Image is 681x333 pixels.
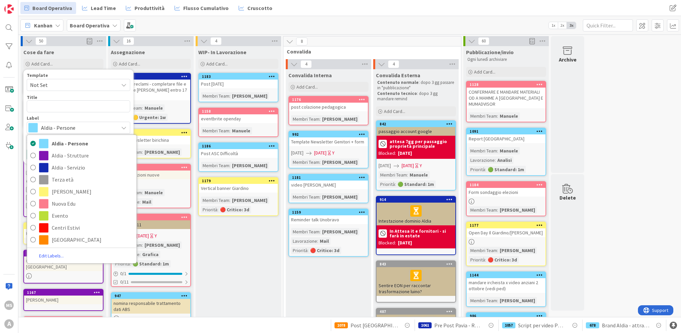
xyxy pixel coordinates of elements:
[289,175,368,181] div: 1181
[229,162,230,169] span: :
[140,251,141,258] span: :
[470,223,545,228] div: 1177
[202,74,278,79] div: 1183
[377,267,455,296] div: Sentire EON per raccontar trasformazione luino?
[27,251,76,260] a: Edit Labels...
[111,214,190,229] div: 428Cartellina 0-11
[380,309,455,314] div: 487
[122,2,169,14] a: Produttività
[485,256,486,263] span: :
[377,80,419,85] strong: Contenuto normale
[291,237,317,245] div: Lavorazione
[467,278,545,293] div: mandare ircheista x video anziani 2 ottobre (vedi ped)
[497,206,498,214] span: :
[307,247,308,254] span: :
[502,322,515,328] div: 1057
[379,239,396,246] div: Blocked:
[230,127,252,134] div: Manuele
[183,4,229,12] span: Flusso Cumulativo
[478,37,489,45] span: 60
[379,162,391,169] span: [DATE]
[199,143,278,149] div: 1186
[319,158,320,166] span: :
[398,239,412,246] div: [DATE]
[292,175,368,180] div: 1181
[469,297,497,304] div: Membri Team
[467,272,545,293] div: 1144mandare ircheista x video anziani 2 ottobre (vedi ped)
[111,136,190,144] div: Header newsletter birichina
[334,322,348,328] div: 1078
[201,162,229,169] div: Membri Team
[296,37,307,45] span: 8
[379,150,396,157] div: Blocked:
[486,256,519,263] div: 🔴 Critico: 3d
[4,319,14,329] div: A
[467,182,545,197] div: 1184Form sondaggio elezioni
[24,256,103,271] div: Copertine Prg Educativi [GEOGRAPHIC_DATA]
[466,49,514,55] span: Pubblicazione/invio
[474,69,495,75] span: Add Card...
[380,262,455,266] div: 843
[30,81,113,89] span: Not Set
[558,22,567,29] span: 2x
[202,179,278,183] div: 1179
[91,4,116,12] span: Lead Time
[467,222,545,237] div: 1177Open Day Il Giardino/[PERSON_NAME]
[123,37,134,45] span: 16
[486,166,526,173] div: 🟢 Standard: 1m
[602,321,649,329] span: Brand Aldia - attrattività
[52,162,133,173] span: Aldia - Servizio
[140,198,141,206] span: :
[115,294,190,298] div: 947
[111,74,190,100] div: 1131Processo reclami - completare file e rispondere [PERSON_NAME] entro 17 seyt
[27,161,137,174] a: Aldia - Servizio
[115,74,190,79] div: 1131
[111,130,190,136] div: 1180
[217,206,218,213] span: :
[32,4,72,12] span: Board Operativa
[583,19,633,31] input: Quick Filter...
[377,261,455,296] div: 843Sentire EON per raccontar trasformazione luino?
[229,127,230,134] span: :
[384,108,405,114] span: Add Card...
[113,260,130,267] div: Priorità
[143,241,182,249] div: [PERSON_NAME]
[320,228,359,235] div: [PERSON_NAME]
[230,92,269,100] div: [PERSON_NAME]
[119,61,140,67] span: Add Card...
[289,181,368,189] div: video [PERSON_NAME]
[24,290,103,304] div: 1167[PERSON_NAME]
[135,4,165,12] span: Produttività
[141,198,153,206] div: Mail
[199,80,278,88] div: Post [DATE]
[142,241,143,249] span: :
[142,189,143,196] span: :
[396,181,436,188] div: 🟢 Standard: 1m
[289,103,368,111] div: post colazione pedagogica
[498,112,520,120] div: Manuele
[497,297,498,304] span: :
[111,214,190,220] div: 428
[247,4,272,12] span: Cruscotto
[229,92,230,100] span: :
[314,149,326,156] span: [DATE]
[467,228,545,237] div: Open Day Il Giardino/[PERSON_NAME]
[115,130,190,135] div: 1180
[377,261,455,267] div: 843
[27,290,103,295] div: 1167
[291,228,319,235] div: Membri Team
[199,74,278,88] div: 1183Post [DATE]
[111,293,190,299] div: 947
[408,171,430,179] div: Manuele
[199,108,278,123] div: 1158eventbrite openday
[296,84,318,90] span: Add Card...
[469,112,497,120] div: Membri Team
[52,138,133,148] span: Aldia - Persone
[319,193,320,201] span: :
[467,272,545,278] div: 1144
[111,80,190,100] div: Processo reclami - completare file e rispondere [PERSON_NAME] entro 17 seyt
[201,92,229,100] div: Membri Team
[111,299,190,314] div: nomina responsabile trattamento dati ABS
[27,137,137,149] a: Aldia - Persone
[469,147,497,154] div: Membri Team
